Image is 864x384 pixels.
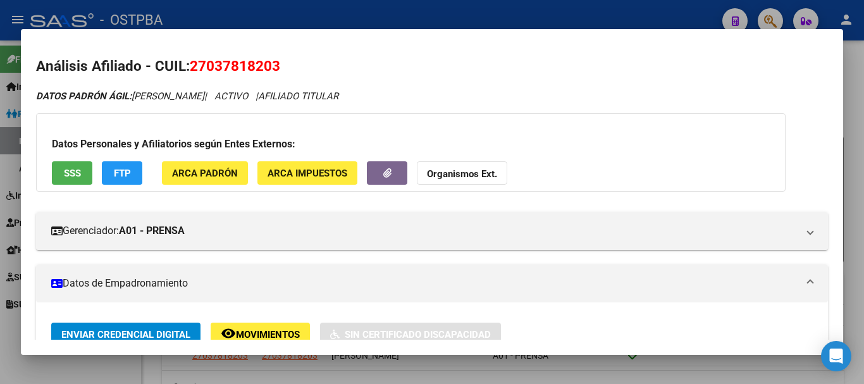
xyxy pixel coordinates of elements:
div: Open Intercom Messenger [821,341,851,371]
i: | ACTIVO | [36,90,338,102]
button: FTP [102,161,142,185]
span: FTP [114,168,131,179]
button: Movimientos [211,323,310,346]
span: SSS [64,168,81,179]
mat-icon: remove_red_eye [221,326,236,341]
button: Enviar Credencial Digital [51,323,201,346]
span: Movimientos [236,329,300,340]
mat-panel-title: Gerenciador: [51,223,798,238]
h2: Análisis Afiliado - CUIL: [36,56,828,77]
button: Organismos Ext. [417,161,507,185]
span: [PERSON_NAME] [36,90,204,102]
span: AFILIADO TITULAR [258,90,338,102]
span: 27037818203 [190,58,280,74]
strong: Organismos Ext. [427,168,497,180]
strong: DATOS PADRÓN ÁGIL: [36,90,132,102]
button: ARCA Padrón [162,161,248,185]
span: ARCA Impuestos [268,168,347,179]
strong: A01 - PRENSA [119,223,185,238]
button: Sin Certificado Discapacidad [320,323,501,346]
mat-expansion-panel-header: Gerenciador:A01 - PRENSA [36,212,828,250]
mat-expansion-panel-header: Datos de Empadronamiento [36,264,828,302]
button: SSS [52,161,92,185]
span: Sin Certificado Discapacidad [345,329,491,340]
button: ARCA Impuestos [257,161,357,185]
span: Enviar Credencial Digital [61,329,190,340]
h3: Datos Personales y Afiliatorios según Entes Externos: [52,137,770,152]
span: ARCA Padrón [172,168,238,179]
mat-panel-title: Datos de Empadronamiento [51,276,798,291]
